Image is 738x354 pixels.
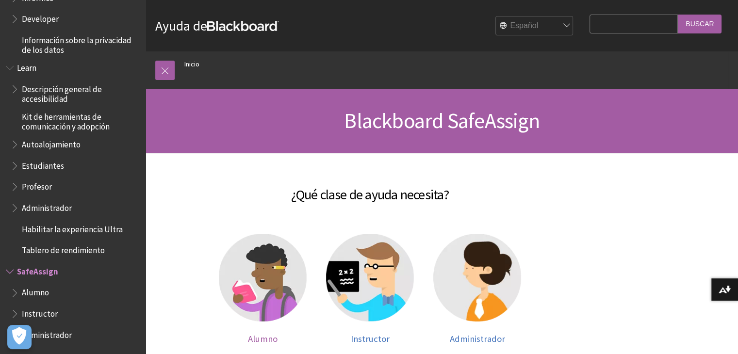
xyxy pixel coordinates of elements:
[22,32,139,55] span: Información sobre la privacidad de los datos
[22,81,139,104] span: Descripción general de accesibilidad
[22,136,81,149] span: Autoalojamiento
[155,173,585,205] h2: ¿Qué clase de ayuda necesita?
[351,333,390,344] span: Instructor
[22,11,59,24] span: Developer
[433,234,521,344] a: Ayuda para el administrador Administrador
[22,221,123,234] span: Habilitar la experiencia Ultra
[678,15,722,33] input: Buscar
[22,178,52,192] span: Profesor
[17,263,58,276] span: SafeAssign
[22,200,72,213] span: Administrador
[22,327,72,340] span: Administrador
[22,285,49,298] span: Alumno
[6,263,140,343] nav: Book outline for Blackboard SafeAssign
[326,234,414,344] a: Ayuda para el profesor Instructor
[6,60,140,258] nav: Book outline for Blackboard Learn Help
[450,333,505,344] span: Administrador
[7,325,32,349] button: Abrir preferencias
[184,58,199,70] a: Inicio
[219,234,307,344] a: Ayuda para el estudiante Alumno
[22,158,64,171] span: Estudiantes
[344,107,539,134] span: Blackboard SafeAssign
[17,60,36,73] span: Learn
[433,234,521,322] img: Ayuda para el administrador
[326,234,414,322] img: Ayuda para el profesor
[219,234,307,322] img: Ayuda para el estudiante
[22,306,58,319] span: Instructor
[496,16,574,36] select: Site Language Selector
[22,242,105,255] span: Tablero de rendimiento
[248,333,278,344] span: Alumno
[207,21,279,31] strong: Blackboard
[22,109,139,131] span: Kit de herramientas de comunicación y adopción
[155,17,279,34] a: Ayuda deBlackboard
